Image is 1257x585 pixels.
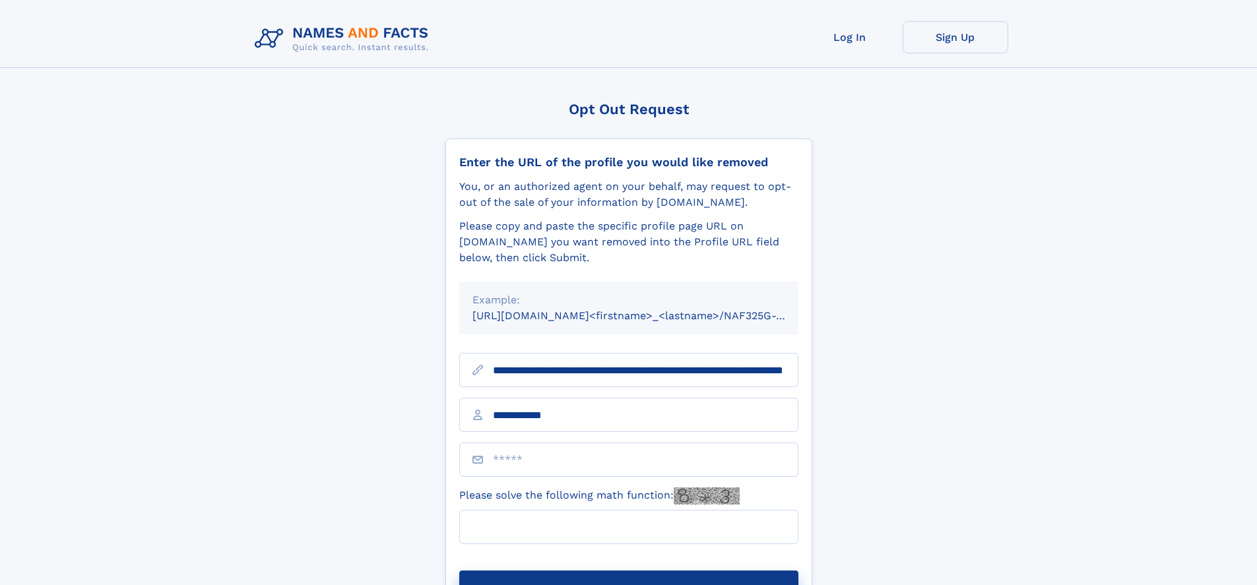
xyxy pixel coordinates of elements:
div: Enter the URL of the profile you would like removed [459,155,798,169]
a: Sign Up [903,21,1008,53]
div: Example: [472,292,785,308]
label: Please solve the following math function: [459,487,740,505]
div: Opt Out Request [445,101,812,117]
small: [URL][DOMAIN_NAME]<firstname>_<lastname>/NAF325G-xxxxxxxx [472,309,823,322]
a: Log In [797,21,903,53]
img: Logo Names and Facts [249,21,439,57]
div: You, or an authorized agent on your behalf, may request to opt-out of the sale of your informatio... [459,179,798,210]
div: Please copy and paste the specific profile page URL on [DOMAIN_NAME] you want removed into the Pr... [459,218,798,266]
